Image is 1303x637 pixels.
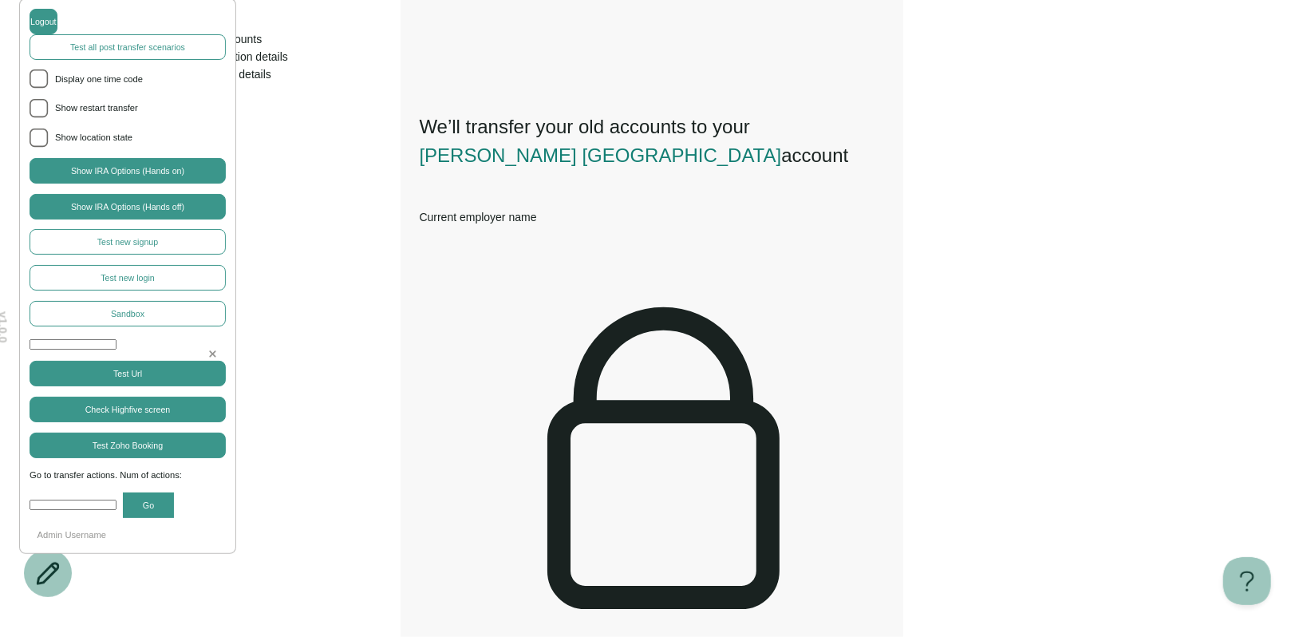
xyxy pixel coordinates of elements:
[30,158,226,184] button: Show IRA Options (Hands on)
[420,211,537,224] label: Current employer name
[197,50,288,63] span: Destination details
[30,397,226,422] button: Check Highfive screen
[420,144,782,166] span: [PERSON_NAME] [GEOGRAPHIC_DATA]
[30,194,226,220] button: Show IRA Options (Hands off)
[420,113,884,170] h1: We’ll transfer your old accounts to your account
[30,469,226,483] span: Go to transfer actions. Num of actions:
[30,229,226,255] button: Test new signup
[55,131,226,145] span: Show location state
[55,101,226,116] span: Show restart transfer
[30,301,226,326] button: Sandbox
[55,73,226,87] span: Display one time code
[30,528,226,543] p: Admin Username
[30,361,226,386] button: Test Url
[30,34,226,60] button: Test all post transfer scenarios
[30,265,226,291] button: Test new login
[123,493,174,518] button: Go
[30,9,57,34] button: Logout
[30,69,226,89] li: Display one time code
[30,99,226,118] li: Show restart transfer
[30,129,226,148] li: Show location state
[30,433,226,458] button: Test Zoho Booking
[1223,557,1271,605] iframe: Toggle Customer Support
